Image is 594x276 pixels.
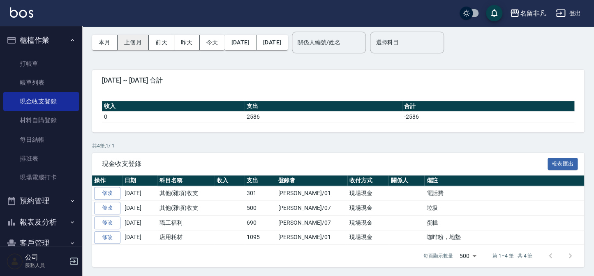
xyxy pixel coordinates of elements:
button: 預約管理 [3,190,79,212]
p: 服務人員 [25,262,67,269]
a: 修改 [94,187,120,200]
span: [DATE] ~ [DATE] 合計 [102,76,574,85]
button: 昨天 [174,35,200,50]
a: 修改 [94,216,120,229]
th: 支出 [245,101,402,112]
td: [PERSON_NAME]/01 [276,230,347,245]
button: 報表及分析 [3,212,79,233]
td: 現場現金 [347,215,389,230]
a: 現金收支登錄 [3,92,79,111]
td: 0 [102,111,245,122]
td: -2586 [402,111,574,122]
td: 職工福利 [157,215,215,230]
td: 其他(雜項)收支 [157,186,215,201]
th: 支出 [245,175,276,186]
td: 現場現金 [347,186,389,201]
button: 今天 [200,35,225,50]
td: [DATE] [122,186,157,201]
td: [DATE] [122,230,157,245]
td: [PERSON_NAME]/07 [276,201,347,216]
th: 收付方式 [347,175,389,186]
td: [PERSON_NAME]/01 [276,186,347,201]
td: 1095 [245,230,276,245]
th: 操作 [92,175,122,186]
div: 名留非凡 [520,8,546,18]
a: 修改 [94,202,120,214]
a: 現場電腦打卡 [3,168,79,187]
th: 關係人 [388,175,424,186]
p: 每頁顯示數量 [423,252,453,260]
td: 500 [245,201,276,216]
button: [DATE] [257,35,288,50]
td: 2586 [245,111,402,122]
td: 現場現金 [347,201,389,216]
a: 打帳單 [3,54,79,73]
button: 客戶管理 [3,232,79,254]
th: 科目名稱 [157,175,215,186]
button: 本月 [92,35,118,50]
button: 報表匯出 [548,158,578,170]
button: 前天 [149,35,174,50]
button: 名留非凡 [506,5,549,22]
div: 500 [456,245,479,267]
h5: 公司 [25,253,67,262]
td: [DATE] [122,215,157,230]
a: 帳單列表 [3,73,79,92]
img: Person [7,253,23,269]
button: [DATE] [224,35,256,50]
a: 報表匯出 [548,159,578,167]
button: 登出 [552,6,584,21]
a: 每日結帳 [3,130,79,149]
td: 店用耗材 [157,230,215,245]
td: 現場現金 [347,230,389,245]
a: 修改 [94,231,120,244]
img: Logo [10,7,33,18]
td: [DATE] [122,201,157,216]
a: 排班表 [3,149,79,168]
td: 301 [245,186,276,201]
td: 690 [245,215,276,230]
button: 上個月 [118,35,149,50]
button: 櫃檯作業 [3,30,79,51]
td: 其他(雜項)收支 [157,201,215,216]
th: 日期 [122,175,157,186]
td: [PERSON_NAME]/07 [276,215,347,230]
p: 第 1–4 筆 共 4 筆 [492,252,532,260]
button: save [486,5,502,21]
th: 收入 [102,101,245,112]
th: 合計 [402,101,574,112]
th: 收入 [215,175,245,186]
th: 登錄者 [276,175,347,186]
span: 現金收支登錄 [102,160,548,168]
p: 共 4 筆, 1 / 1 [92,142,584,149]
a: 材料自購登錄 [3,111,79,130]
